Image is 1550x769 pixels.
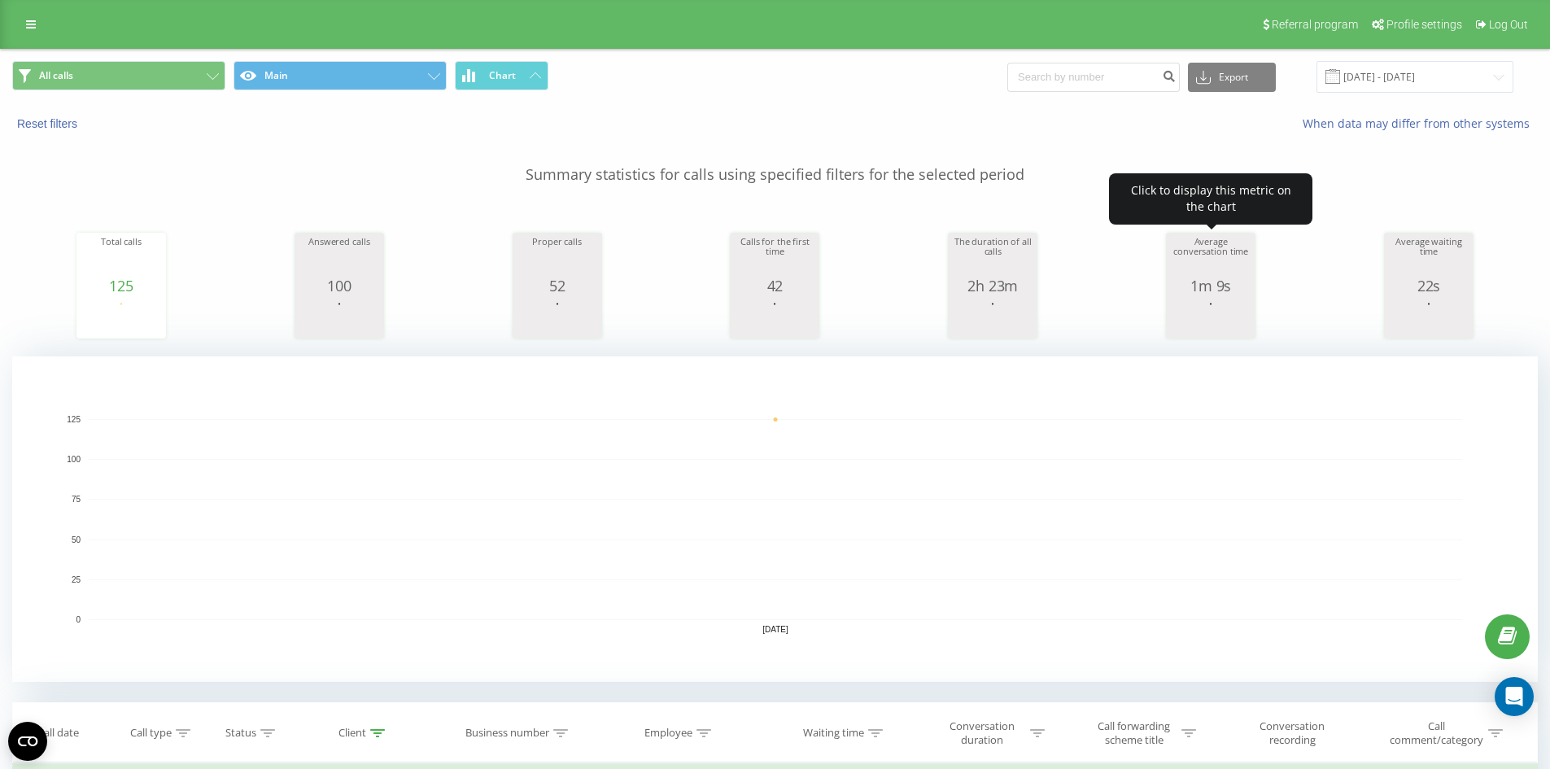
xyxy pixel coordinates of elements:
div: Business number [465,727,549,741]
div: 100 [299,277,380,294]
span: Referral program [1272,18,1358,31]
svg: A chart. [1388,294,1469,343]
button: Chart [455,61,548,90]
button: All calls [12,61,225,90]
div: Total calls [81,237,162,277]
div: Answered calls [299,237,380,277]
text: 0 [76,615,81,624]
p: Summary statistics for calls using specified filters for the selected period [12,132,1538,186]
svg: A chart. [12,356,1538,682]
input: Search by number [1007,63,1180,92]
div: 1m 9s [1170,277,1251,294]
div: The duration of all calls [952,237,1033,277]
text: 75 [72,496,81,505]
div: Calls for the first time [734,237,815,277]
svg: A chart. [1170,294,1251,343]
span: Chart [489,70,516,81]
div: Click to display this metric on the chart [1109,173,1312,225]
text: 100 [67,455,81,464]
div: Conversation duration [939,719,1026,747]
div: Conversation recording [1239,719,1345,747]
div: Employee [644,727,692,741]
a: When data may differ from other systems [1303,116,1538,131]
button: Reset filters [12,116,85,131]
svg: A chart. [81,294,162,343]
span: Log Out [1489,18,1528,31]
button: Export [1188,63,1276,92]
div: 2h 23m [952,277,1033,294]
div: Proper calls [517,237,598,277]
div: Call forwarding scheme title [1090,719,1177,747]
text: [DATE] [762,625,788,634]
svg: A chart. [517,294,598,343]
text: 50 [72,535,81,544]
div: Call comment/category [1389,719,1484,747]
div: Waiting time [803,727,864,741]
button: Open CMP widget [8,722,47,761]
div: Average waiting time [1388,237,1469,277]
text: 25 [72,575,81,584]
div: Open Intercom Messenger [1495,677,1534,716]
div: Average conversation time [1170,237,1251,277]
div: Status [225,727,256,741]
div: Call date [37,727,79,741]
div: Call type [130,727,172,741]
div: 52 [517,277,598,294]
span: Profile settings [1386,18,1462,31]
div: 22s [1388,277,1469,294]
div: 42 [734,277,815,294]
div: 125 [81,277,162,294]
div: Client [338,727,366,741]
span: All calls [39,69,73,82]
text: 125 [67,415,81,424]
svg: A chart. [734,294,815,343]
svg: A chart. [952,294,1033,343]
svg: A chart. [299,294,380,343]
button: Main [234,61,447,90]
